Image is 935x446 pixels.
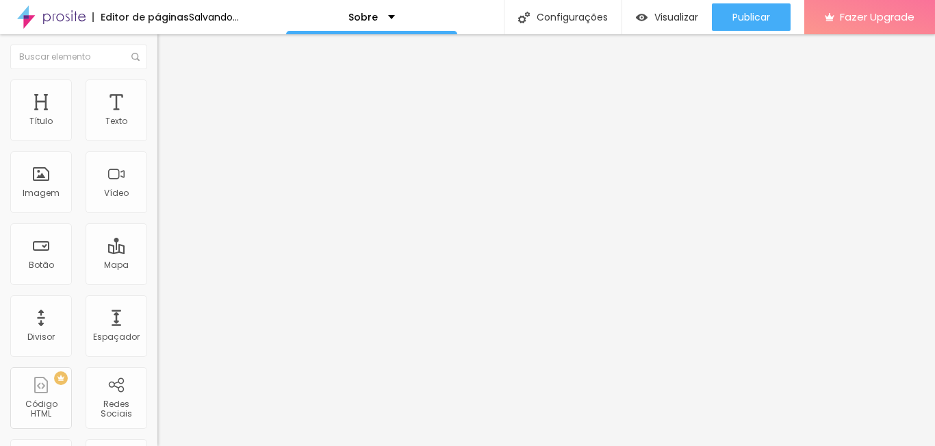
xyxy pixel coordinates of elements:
iframe: Editor [157,34,935,446]
img: Icone [518,12,530,23]
div: Divisor [27,332,55,342]
div: Salvando... [189,12,239,22]
div: Código HTML [14,399,68,419]
div: Botão [29,260,54,270]
img: view-1.svg [636,12,648,23]
input: Buscar elemento [10,45,147,69]
span: Fazer Upgrade [840,11,914,23]
button: Visualizar [622,3,712,31]
p: Sobre [348,12,378,22]
div: Título [29,116,53,126]
span: Visualizar [654,12,698,23]
div: Imagem [23,188,60,198]
div: Editor de páginas [92,12,189,22]
button: Publicar [712,3,791,31]
div: Espaçador [93,332,140,342]
div: Redes Sociais [89,399,143,419]
img: Icone [131,53,140,61]
div: Vídeo [104,188,129,198]
div: Mapa [104,260,129,270]
span: Publicar [732,12,770,23]
div: Texto [105,116,127,126]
